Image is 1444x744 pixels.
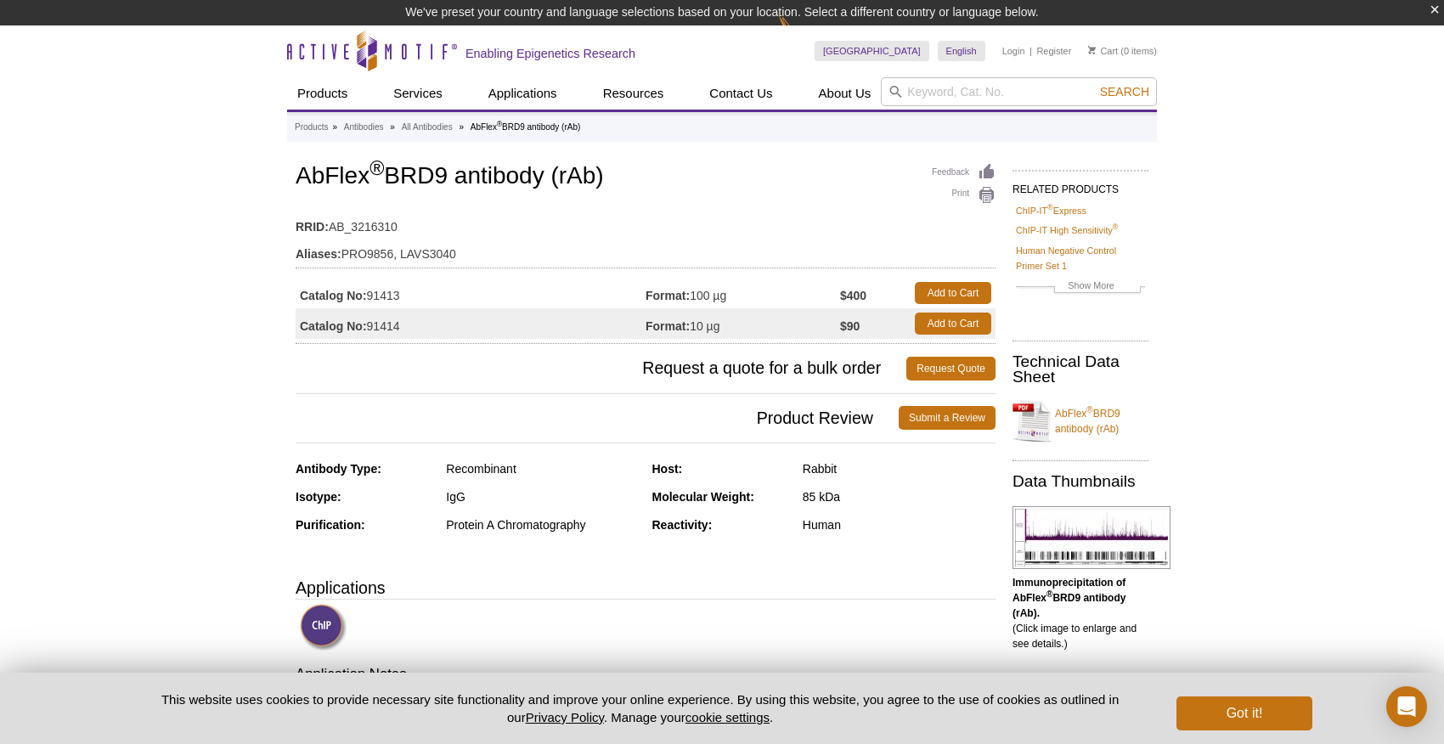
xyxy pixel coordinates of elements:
li: » [459,122,464,132]
sup: ® [497,120,502,128]
strong: Purification: [296,518,365,532]
h2: Data Thumbnails [1012,474,1148,489]
strong: Catalog No: [300,288,367,303]
li: » [332,122,337,132]
sup: ® [1086,405,1092,414]
strong: Aliases: [296,246,341,262]
a: Feedback [932,163,996,182]
strong: Host: [652,462,683,476]
a: Register [1036,45,1071,57]
strong: $400 [840,288,866,303]
h2: Enabling Epigenetics Research [465,46,635,61]
strong: Isotype: [296,490,341,504]
h2: RELATED PRODUCTS [1012,170,1148,200]
h2: Technical Data Sheet [1012,354,1148,385]
strong: $90 [840,318,860,334]
p: (Click image to enlarge and see details.) [1012,575,1148,651]
td: 91414 [296,308,646,339]
a: About Us [809,77,882,110]
a: Print [932,186,996,205]
li: » [390,122,395,132]
button: Search [1095,84,1154,99]
a: Login [1002,45,1025,57]
a: Add to Cart [915,313,991,335]
strong: Catalog No: [300,318,367,334]
li: (0 items) [1088,41,1157,61]
a: Antibodies [344,120,384,135]
strong: Format: [646,288,690,303]
div: Rabbit [803,461,996,476]
a: Products [287,77,358,110]
h3: Application Notes [296,664,996,688]
sup: ® [1113,223,1119,232]
div: Recombinant [446,461,639,476]
div: 85 kDa [803,489,996,504]
span: Request a quote for a bulk order [296,357,906,380]
strong: Format: [646,318,690,334]
div: Human [803,517,996,533]
td: AB_3216310 [296,209,996,236]
strong: Molecular Weight: [652,490,754,504]
a: Human Negative Control Primer Set 1 [1016,243,1145,273]
sup: ® [1046,589,1052,599]
sup: ® [369,157,384,179]
a: Privacy Policy [526,710,604,724]
p: This website uses cookies to provide necessary site functionality and improve your online experie... [132,690,1148,726]
button: cookie settings [685,710,770,724]
input: Keyword, Cat. No. [881,77,1157,106]
a: AbFlex®BRD9 antibody (rAb) [1012,396,1148,447]
td: 100 µg [646,278,840,308]
a: Products [295,120,328,135]
img: Change Here [778,13,823,53]
a: Contact Us [699,77,782,110]
h3: Applications [296,575,996,600]
strong: RRID: [296,219,329,234]
strong: Antibody Type: [296,462,381,476]
img: Your Cart [1088,46,1096,54]
a: Show More [1016,278,1145,297]
img: ChIP Validated [300,604,347,651]
li: AbFlex BRD9 antibody (rAb) [471,122,581,132]
a: ChIP-IT High Sensitivity® [1016,223,1118,238]
a: Services [383,77,453,110]
a: ChIP-IT®Express [1016,203,1086,218]
div: IgG [446,489,639,504]
a: Cart [1088,45,1118,57]
span: Search [1100,85,1149,99]
td: PRO9856, LAVS3040 [296,236,996,263]
a: English [938,41,985,61]
span: Product Review [296,406,899,430]
a: Request Quote [906,357,996,380]
a: Add to Cart [915,282,991,304]
div: Protein A Chromatography [446,517,639,533]
b: Immunoprecipitation of AbFlex BRD9 antibody (rAb). [1012,577,1125,619]
strong: Reactivity: [652,518,713,532]
li: | [1029,41,1032,61]
td: 91413 [296,278,646,308]
img: AbFlex<sup>®</sup> BRD9 antibody (rAb) tested by immunoprecipitation. [1012,506,1170,569]
div: Open Intercom Messenger [1386,686,1427,727]
h1: AbFlex BRD9 antibody (rAb) [296,163,996,192]
a: Resources [593,77,674,110]
a: All Antibodies [402,120,453,135]
a: Applications [478,77,567,110]
a: Submit a Review [899,406,996,430]
td: 10 µg [646,308,840,339]
sup: ® [1047,203,1053,211]
a: [GEOGRAPHIC_DATA] [815,41,929,61]
button: Got it! [1176,696,1312,730]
